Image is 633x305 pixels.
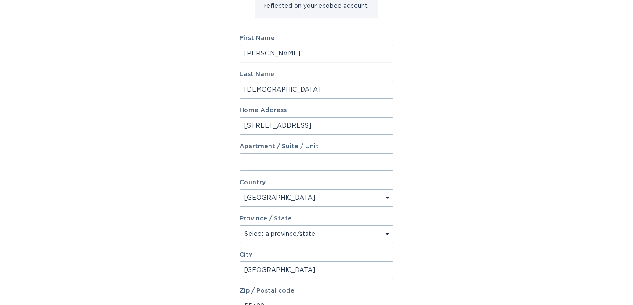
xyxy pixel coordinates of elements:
[240,216,292,222] label: Province / State
[240,71,393,77] label: Last Name
[240,288,393,294] label: Zip / Postal code
[240,107,393,114] label: Home Address
[240,35,393,41] label: First Name
[240,143,393,150] label: Apartment / Suite / Unit
[240,180,266,186] label: Country
[240,252,393,258] label: City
